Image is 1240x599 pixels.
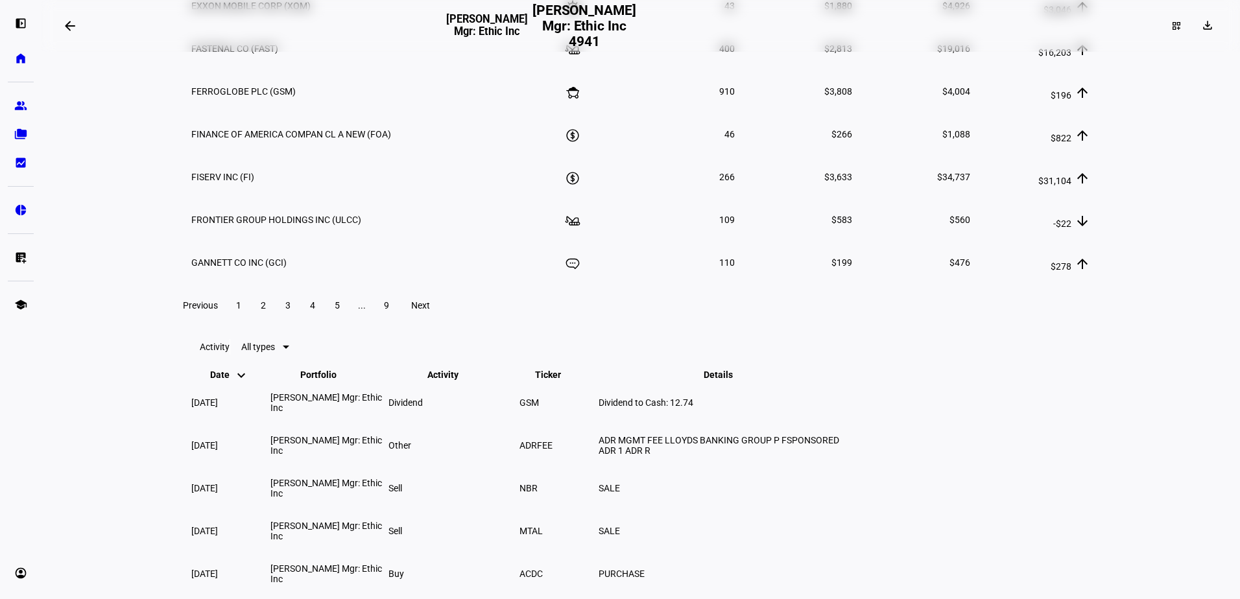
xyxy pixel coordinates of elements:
span: [PERSON_NAME] Mgr: Ethic Inc [270,435,382,456]
span: ADR MGMT FEE LLOYDS BANKING GROUP P FSPONSORED ADR 1 ADR R [599,435,839,456]
a: group [8,93,34,119]
button: 4 [301,292,324,318]
mat-icon: arrow_upward [1075,128,1090,143]
span: SALE [599,483,620,493]
span: $476 [949,257,970,268]
span: $196 [1051,90,1071,100]
eth-mat-symbol: folder_copy [14,128,27,141]
span: ADRFEE [519,440,553,451]
td: [DATE] [191,553,268,594]
button: ... [350,292,374,318]
a: pie_chart [8,197,34,223]
a: folder_copy [8,121,34,147]
span: NBR [519,483,538,493]
span: Sell [388,526,402,536]
button: 1 [227,292,250,318]
mat-icon: arrow_upward [1075,85,1090,100]
span: $31,104 [1038,176,1071,186]
span: 4 [310,300,315,311]
span: $1,088 [942,129,970,139]
button: 2 [252,292,275,318]
eth-mat-symbol: bid_landscape [14,156,27,169]
span: $3,633 [824,172,852,182]
span: Date [210,370,249,380]
mat-icon: arrow_upward [1075,256,1090,272]
mat-icon: keyboard_arrow_down [233,368,249,383]
span: 46 [724,129,735,139]
mat-icon: arrow_upward [1075,170,1090,186]
mat-icon: arrow_downward [1075,213,1090,229]
span: MTAL [519,526,543,536]
span: GSM [519,397,539,408]
span: $822 [1051,133,1071,143]
span: 910 [719,86,735,97]
span: -$22 [1053,218,1071,229]
span: $3,808 [824,86,852,97]
span: 110 [719,257,735,268]
eth-data-table-title: Activity [200,342,230,352]
span: 2 [261,300,266,311]
span: FRONTIER GROUP HOLDINGS INC (ULCC) [191,215,361,225]
span: 109 [719,215,735,225]
td: [DATE] [191,510,268,552]
span: Ticker [535,370,580,380]
span: All types [241,342,275,352]
button: Previous [175,292,226,318]
eth-mat-symbol: list_alt_add [14,251,27,264]
span: Other [388,440,411,451]
span: Dividend [388,397,423,408]
mat-icon: arrow_backwards [62,18,78,34]
span: SALE [599,526,620,536]
eth-mat-symbol: account_circle [14,567,27,580]
span: $34,737 [937,172,970,182]
span: Dividend to Cash: 12.74 [599,397,693,408]
span: Next [411,300,430,311]
mat-icon: download [1201,19,1214,32]
span: Buy [388,569,404,579]
span: FISERV INC (FI) [191,172,254,182]
span: $266 [831,129,852,139]
a: bid_landscape [8,150,34,176]
span: 1 [236,300,241,311]
span: FINANCE OF AMERICA COMPAN CL A NEW (FOA) [191,129,391,139]
span: $16,203 [1038,47,1071,58]
span: [PERSON_NAME] Mgr: Ethic Inc [270,563,382,584]
eth-mat-symbol: pie_chart [14,204,27,217]
span: [PERSON_NAME] Mgr: Ethic Inc [270,521,382,541]
h2: [PERSON_NAME] Mgr: Ethic Inc 4941 [528,3,641,49]
span: PURCHASE [599,569,645,579]
span: Previous [183,300,218,311]
span: $4,004 [942,86,970,97]
span: Activity [427,370,478,380]
span: Sell [388,483,402,493]
a: home [8,45,34,71]
span: $278 [1051,261,1071,272]
td: [DATE] [191,467,268,509]
eth-mat-symbol: home [14,52,27,65]
button: 9 [375,292,398,318]
span: 9 [384,300,389,311]
td: [DATE] [191,382,268,423]
span: ACDC [519,569,543,579]
button: Next [399,292,441,318]
span: $199 [831,257,852,268]
span: GANNETT CO INC (GCI) [191,257,287,268]
td: [DATE] [191,425,268,466]
span: 266 [719,172,735,182]
button: 5 [326,292,349,318]
mat-icon: dashboard_customize [1171,21,1182,31]
eth-mat-symbol: group [14,99,27,112]
eth-mat-symbol: school [14,298,27,311]
eth-mat-symbol: left_panel_open [14,17,27,30]
span: $560 [949,215,970,225]
span: Portfolio [300,370,356,380]
span: Details [704,370,752,380]
span: ... [358,300,366,311]
span: 5 [335,300,340,311]
span: FERROGLOBE PLC (GSM) [191,86,296,97]
h3: [PERSON_NAME] Mgr: Ethic Inc [446,13,528,48]
span: [PERSON_NAME] Mgr: Ethic Inc [270,392,382,413]
span: $583 [831,215,852,225]
span: [PERSON_NAME] Mgr: Ethic Inc [270,478,382,499]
